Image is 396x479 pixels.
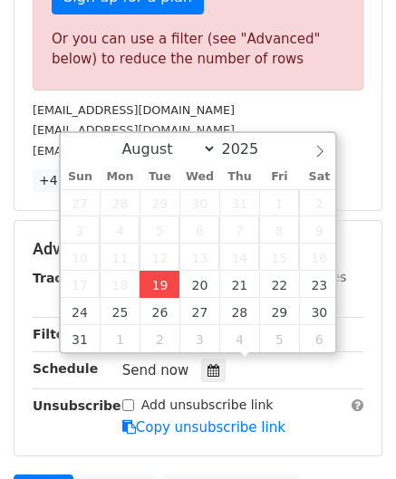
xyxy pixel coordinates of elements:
span: August 21, 2025 [219,271,259,298]
span: August 24, 2025 [61,298,101,325]
div: Or you can use a filter (see "Advanced" below) to reduce the number of rows [52,29,344,70]
h5: Advanced [33,239,363,259]
span: August 20, 2025 [179,271,219,298]
span: August 8, 2025 [259,216,299,244]
small: [EMAIL_ADDRESS][DOMAIN_NAME] [33,144,235,158]
span: August 6, 2025 [179,216,219,244]
span: August 19, 2025 [140,271,179,298]
span: September 4, 2025 [219,325,259,352]
span: August 12, 2025 [140,244,179,271]
span: Thu [219,171,259,183]
span: August 11, 2025 [100,244,140,271]
span: Tue [140,171,179,183]
span: September 3, 2025 [179,325,219,352]
strong: Tracking [33,271,93,285]
span: August 7, 2025 [219,216,259,244]
span: August 17, 2025 [61,271,101,298]
span: August 1, 2025 [259,189,299,216]
span: August 9, 2025 [299,216,339,244]
span: August 27, 2025 [179,298,219,325]
span: July 31, 2025 [219,189,259,216]
span: Mon [100,171,140,183]
span: July 29, 2025 [140,189,179,216]
strong: Filters [33,327,79,341]
span: August 10, 2025 [61,244,101,271]
span: August 18, 2025 [100,271,140,298]
span: August 3, 2025 [61,216,101,244]
strong: Unsubscribe [33,398,121,413]
span: Wed [179,171,219,183]
a: +47 more [33,169,109,192]
span: August 16, 2025 [299,244,339,271]
span: July 27, 2025 [61,189,101,216]
span: Fri [259,171,299,183]
span: August 13, 2025 [179,244,219,271]
span: September 1, 2025 [100,325,140,352]
span: August 28, 2025 [219,298,259,325]
span: September 2, 2025 [140,325,179,352]
strong: Schedule [33,361,98,376]
span: August 25, 2025 [100,298,140,325]
span: Sun [61,171,101,183]
span: August 14, 2025 [219,244,259,271]
label: Add unsubscribe link [141,396,274,415]
a: Copy unsubscribe link [122,419,285,436]
span: July 28, 2025 [100,189,140,216]
iframe: Chat Widget [305,392,396,479]
span: August 15, 2025 [259,244,299,271]
span: August 22, 2025 [259,271,299,298]
span: August 2, 2025 [299,189,339,216]
span: August 30, 2025 [299,298,339,325]
span: Send now [122,362,189,378]
input: Year [217,140,282,158]
span: August 23, 2025 [299,271,339,298]
span: August 29, 2025 [259,298,299,325]
span: July 30, 2025 [179,189,219,216]
small: [EMAIL_ADDRESS][DOMAIN_NAME] [33,103,235,117]
span: Sat [299,171,339,183]
span: August 5, 2025 [140,216,179,244]
span: August 4, 2025 [100,216,140,244]
span: September 6, 2025 [299,325,339,352]
small: [EMAIL_ADDRESS][DOMAIN_NAME] [33,123,235,137]
span: September 5, 2025 [259,325,299,352]
span: August 26, 2025 [140,298,179,325]
span: August 31, 2025 [61,325,101,352]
